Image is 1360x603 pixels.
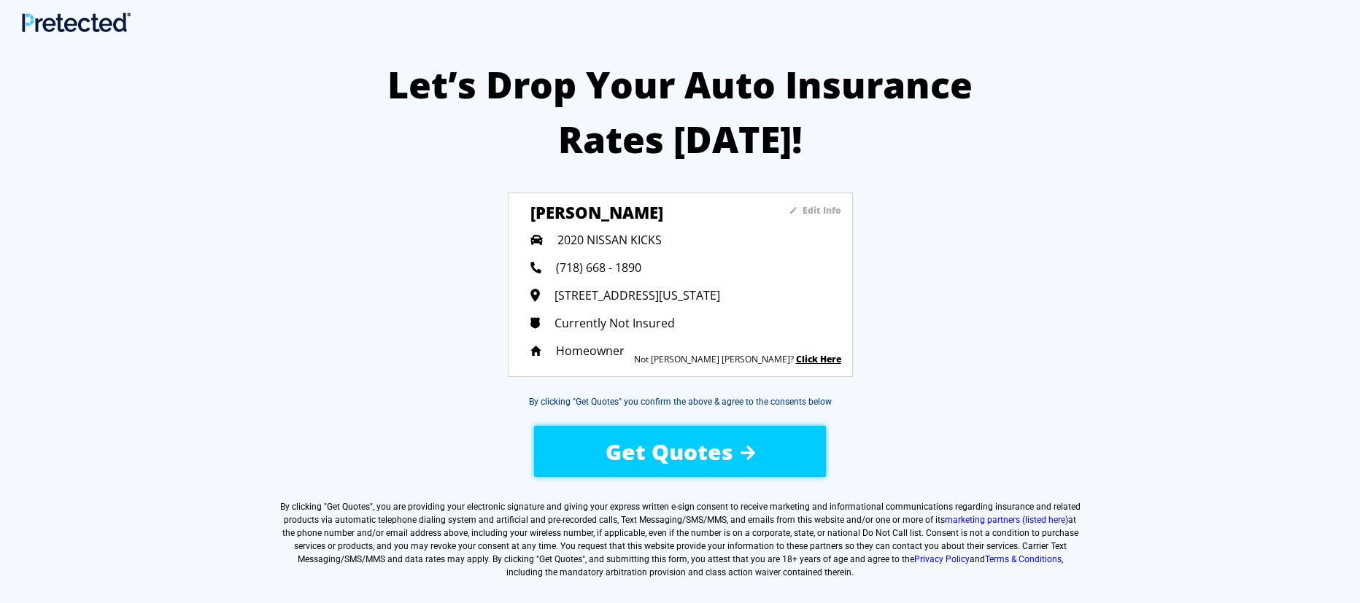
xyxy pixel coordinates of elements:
img: Main Logo [22,12,131,32]
span: Homeowner [556,343,625,359]
span: 2020 NISSAN KICKS [557,232,662,248]
h3: [PERSON_NAME] [530,201,746,223]
h2: Let’s Drop Your Auto Insurance Rates [DATE]! [374,58,986,167]
span: (718) 668 - 1890 [556,260,641,276]
span: Get Quotes [606,437,733,467]
span: Currently Not Insured [555,315,675,331]
button: Get Quotes [534,426,826,477]
span: [STREET_ADDRESS][US_STATE] [555,287,720,303]
a: Privacy Policy [914,554,970,564]
a: marketing partners (listed here) [945,515,1068,525]
a: Terms & Conditions [985,554,1062,564]
label: By clicking " ", you are providing your electronic signature and giving your express written e-si... [279,500,1081,579]
div: By clicking "Get Quotes" you confirm the above & agree to the consents below [529,395,832,408]
a: Click Here [796,353,841,365]
sapn: Not [PERSON_NAME] [PERSON_NAME]? [634,353,794,365]
span: Get Quotes [327,502,370,512]
sapn: Edit Info [803,204,841,217]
